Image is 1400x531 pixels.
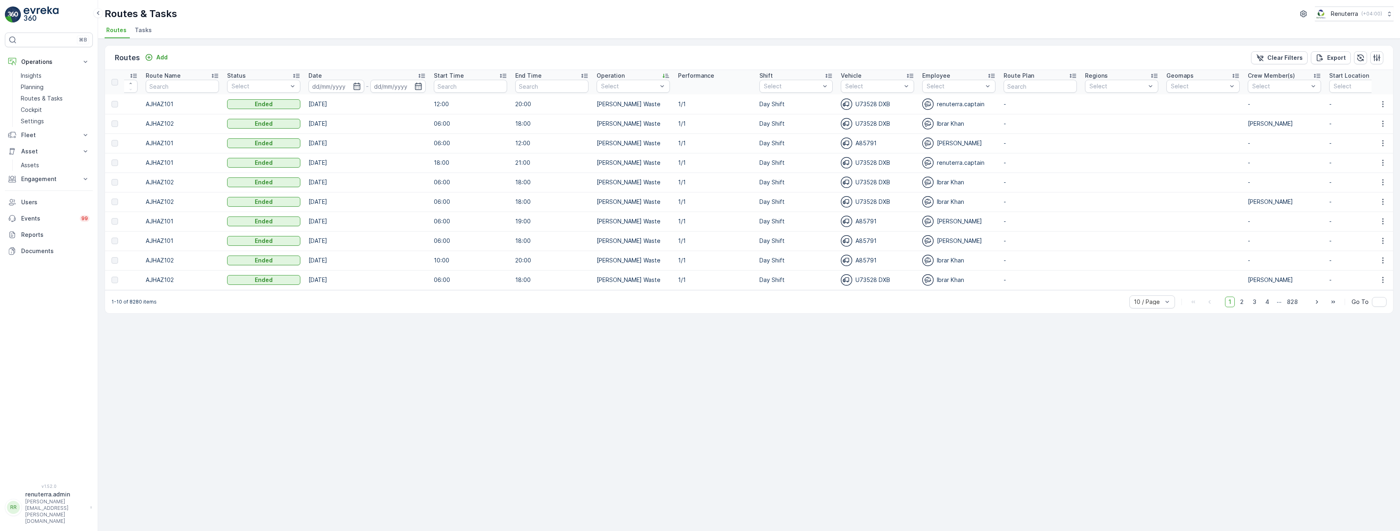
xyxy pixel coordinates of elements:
[21,175,77,183] p: Engagement
[434,120,507,128] p: 06:00
[308,72,322,80] p: Date
[678,256,751,264] p: 1/1
[21,117,44,125] p: Settings
[678,100,751,108] p: 1/1
[105,7,177,20] p: Routes & Tasks
[255,139,273,147] p: Ended
[515,198,588,206] p: 18:00
[597,237,670,245] p: [PERSON_NAME] Waste
[922,98,934,110] img: svg%3e
[597,159,670,167] p: [PERSON_NAME] Waste
[112,299,157,305] p: 1-10 of 8280 items
[841,274,914,286] div: U73528 DXB
[17,160,93,171] a: Assets
[1089,82,1146,90] p: Select
[434,198,507,206] p: 06:00
[1248,237,1321,245] p: -
[678,276,751,284] p: 1/1
[5,484,93,489] span: v 1.52.0
[841,98,914,110] div: U73528 DXB
[1262,297,1273,307] span: 4
[304,133,430,153] td: [DATE]
[1352,298,1369,306] span: Go To
[21,214,75,223] p: Events
[597,139,670,147] p: [PERSON_NAME] Waste
[515,237,588,245] p: 18:00
[1004,120,1077,128] p: -
[255,217,273,225] p: Ended
[922,118,995,129] div: Ibrar Khan
[922,255,995,266] div: Ibrar Khan
[5,7,21,23] img: logo
[21,161,39,169] p: Assets
[1166,72,1194,80] p: Geomaps
[255,120,273,128] p: Ended
[5,243,93,259] a: Documents
[841,216,852,227] img: svg%3e
[922,138,934,149] img: svg%3e
[922,196,934,208] img: svg%3e
[146,256,219,264] p: AJHAZ102
[678,217,751,225] p: 1/1
[304,251,430,270] td: [DATE]
[21,131,77,139] p: Fleet
[1248,100,1321,108] p: -
[515,120,588,128] p: 18:00
[841,157,914,168] div: U73528 DXB
[841,118,852,129] img: svg%3e
[922,235,995,247] div: [PERSON_NAME]
[922,196,995,208] div: Ibrar Khan
[922,72,950,80] p: Employee
[515,256,588,264] p: 20:00
[1331,10,1358,18] p: Renuterra
[845,82,901,90] p: Select
[146,72,181,80] p: Route Name
[370,80,426,93] input: dd/mm/yyyy
[922,216,934,227] img: svg%3e
[1277,297,1282,307] p: ...
[112,199,118,205] div: Toggle Row Selected
[304,270,430,290] td: [DATE]
[1248,198,1293,206] p: [PERSON_NAME]
[759,178,833,186] p: Day Shift
[1085,72,1108,80] p: Regions
[21,247,90,255] p: Documents
[434,256,507,264] p: 10:00
[1315,9,1328,18] img: Screenshot_2024-07-26_at_13.33.01.png
[597,120,670,128] p: [PERSON_NAME] Waste
[255,198,273,206] p: Ended
[1004,237,1077,245] p: -
[1171,82,1227,90] p: Select
[1004,276,1077,284] p: -
[1004,178,1077,186] p: -
[21,83,44,91] p: Planning
[142,52,171,62] button: Add
[7,501,20,514] div: RR
[597,178,670,186] p: [PERSON_NAME] Waste
[841,118,914,129] div: U73528 DXB
[5,227,93,243] a: Reports
[841,235,852,247] img: svg%3e
[227,158,300,168] button: Ended
[841,274,852,286] img: svg%3e
[597,256,670,264] p: [PERSON_NAME] Waste
[106,26,127,34] span: Routes
[79,37,87,43] p: ⌘B
[227,99,300,109] button: Ended
[434,139,507,147] p: 06:00
[232,82,288,90] p: Select
[227,119,300,129] button: Ended
[1248,217,1321,225] p: -
[5,54,93,70] button: Operations
[1248,159,1321,167] p: -
[841,235,914,247] div: A85791
[841,138,852,149] img: svg%3e
[922,98,995,110] div: renuterra.captain
[255,100,273,108] p: Ended
[841,177,914,188] div: U73528 DXB
[759,198,833,206] p: Day Shift
[678,159,751,167] p: 1/1
[922,138,995,149] div: [PERSON_NAME]
[922,157,995,168] div: renuterra.captain
[678,72,714,80] p: Performance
